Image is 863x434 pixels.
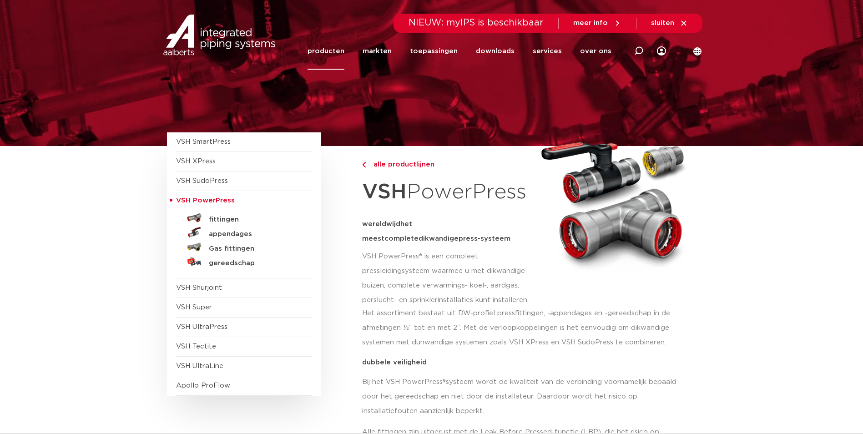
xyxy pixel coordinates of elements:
span: dikwandige [419,235,459,242]
a: VSH Super [176,304,212,311]
span: systeem wordt de kwaliteit van de verbinding voornamelijk bepaald door het gereedschap en niet do... [362,378,676,414]
div: my IPS [657,33,666,70]
a: VSH Shurjoint [176,284,222,291]
h5: Gas fittingen [209,245,299,253]
a: appendages [176,225,312,240]
a: producten [308,33,344,70]
a: over ons [580,33,611,70]
span: sluiten [651,20,674,26]
a: alle productlijnen [362,159,533,170]
span: Bij het VSH PowerPress [362,378,443,385]
a: VSH UltraLine [176,363,223,369]
span: ® [443,378,446,385]
span: VSH PowerPress [176,197,235,204]
strong: VSH [362,182,407,202]
a: meer info [573,19,621,27]
a: Gas fittingen [176,240,312,254]
a: fittingen [176,211,312,225]
a: VSH XPress [176,158,216,165]
span: complete [384,235,419,242]
h5: gereedschap [209,259,299,267]
a: VSH SudoPress [176,177,228,184]
a: sluiten [651,19,688,27]
p: Het assortiment bestaat uit DW-profiel pressfittingen, -appendages en -gereedschap in de afmeting... [362,306,691,350]
a: services [533,33,562,70]
h1: PowerPress [362,175,533,210]
a: markten [363,33,392,70]
span: het meest [362,221,412,242]
span: wereldwijd [362,221,400,227]
a: toepassingen [410,33,458,70]
span: alle productlijnen [368,161,434,168]
nav: Menu [308,33,611,70]
a: gereedschap [176,254,312,269]
a: downloads [476,33,515,70]
a: VSH SmartPress [176,138,231,145]
h5: fittingen [209,216,299,224]
span: meer info [573,20,608,26]
img: chevron-right.svg [362,162,366,168]
a: VSH UltraPress [176,323,227,330]
span: NIEUW: myIPS is beschikbaar [409,18,544,27]
a: Apollo ProFlow [176,382,230,389]
a: VSH Tectite [176,343,216,350]
p: VSH PowerPress® is een compleet pressleidingsysteem waarmee u met dikwandige buizen, complete ver... [362,249,533,308]
span: press-systeem [459,235,510,242]
p: dubbele veiligheid [362,359,691,366]
h5: appendages [209,230,299,238]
